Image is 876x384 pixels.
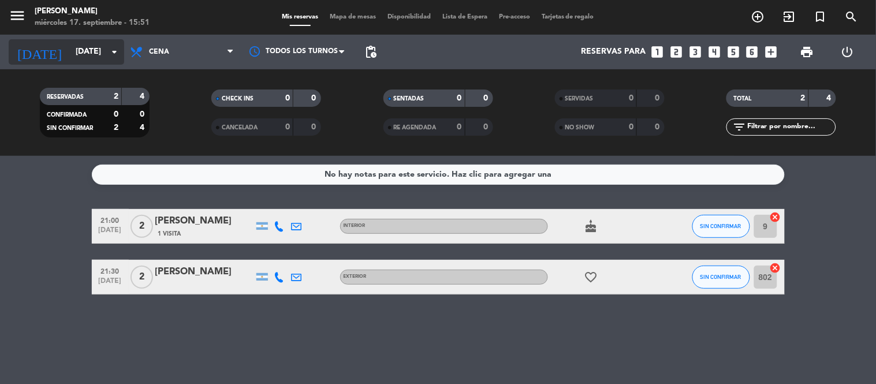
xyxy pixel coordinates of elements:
[782,10,796,24] i: exit_to_app
[692,266,750,289] button: SIN CONFIRMAR
[222,96,254,102] span: CHECK INS
[493,14,536,20] span: Pre-acceso
[814,10,827,24] i: turned_in_not
[536,14,600,20] span: Tarjetas de regalo
[222,125,258,131] span: CANCELADA
[700,274,741,280] span: SIN CONFIRMAR
[140,92,147,100] strong: 4
[733,96,751,102] span: TOTAL
[96,213,125,226] span: 21:00
[827,35,867,69] div: LOG OUT
[96,264,125,277] span: 21:30
[700,223,741,229] span: SIN CONFIRMAR
[726,44,741,59] i: looks_5
[114,110,118,118] strong: 0
[47,112,87,118] span: CONFIRMADA
[840,45,854,59] i: power_settings_new
[9,7,26,24] i: menu
[692,215,750,238] button: SIN CONFIRMAR
[114,124,118,132] strong: 2
[669,44,684,59] i: looks_two
[155,264,254,279] div: [PERSON_NAME]
[394,125,437,131] span: RE AGENDADA
[364,45,378,59] span: pending_actions
[107,45,121,59] i: arrow_drop_down
[581,47,646,57] span: Reservas para
[285,123,290,131] strong: 0
[312,123,319,131] strong: 0
[114,92,118,100] strong: 2
[770,262,781,274] i: cancel
[149,48,169,56] span: Cena
[751,10,765,24] i: add_circle_outline
[47,94,84,100] span: RESERVADAS
[565,125,595,131] span: NO SHOW
[584,270,598,284] i: favorite_border
[457,94,462,102] strong: 0
[707,44,722,59] i: looks_4
[764,44,779,59] i: add_box
[688,44,703,59] i: looks_3
[770,211,781,223] i: cancel
[483,123,490,131] strong: 0
[96,277,125,290] span: [DATE]
[584,219,598,233] i: cake
[655,123,662,131] strong: 0
[437,14,493,20] span: Lista de Espera
[158,229,181,238] span: 1 Visita
[155,214,254,229] div: [PERSON_NAME]
[312,94,319,102] strong: 0
[845,10,859,24] i: search
[131,266,153,289] span: 2
[140,124,147,132] strong: 4
[140,110,147,118] strong: 0
[35,17,150,29] div: miércoles 17. septiembre - 15:51
[827,94,834,102] strong: 4
[47,125,93,131] span: SIN CONFIRMAR
[655,94,662,102] strong: 0
[9,7,26,28] button: menu
[732,120,746,134] i: filter_list
[746,121,836,133] input: Filtrar por nombre...
[800,45,814,59] span: print
[9,39,70,65] i: [DATE]
[344,274,367,279] span: EXTERIOR
[35,6,150,17] div: [PERSON_NAME]
[801,94,806,102] strong: 2
[131,215,153,238] span: 2
[629,94,633,102] strong: 0
[325,168,551,181] div: No hay notas para este servicio. Haz clic para agregar una
[324,14,382,20] span: Mapa de mesas
[457,123,462,131] strong: 0
[745,44,760,59] i: looks_6
[382,14,437,20] span: Disponibilidad
[650,44,665,59] i: looks_one
[483,94,490,102] strong: 0
[96,226,125,240] span: [DATE]
[629,123,633,131] strong: 0
[394,96,424,102] span: SENTADAS
[565,96,594,102] span: SERVIDAS
[344,223,366,228] span: INTERIOR
[276,14,324,20] span: Mis reservas
[285,94,290,102] strong: 0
